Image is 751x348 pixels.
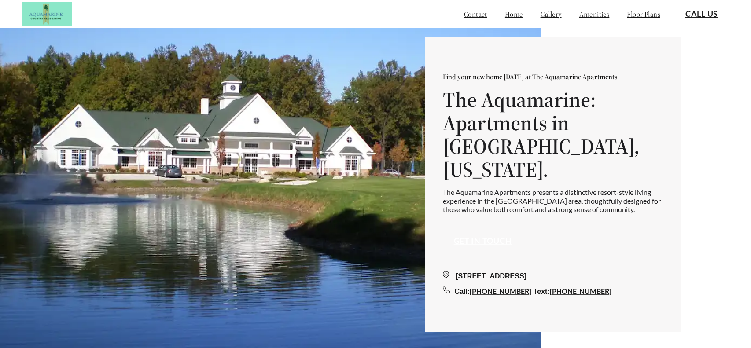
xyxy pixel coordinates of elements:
[22,2,72,26] img: Screen-Shot-2019-02-28-at-2.25.13-PM.png
[443,271,663,281] div: [STREET_ADDRESS]
[464,10,487,18] a: contact
[443,88,663,181] h1: The Aquamarine: Apartments in [GEOGRAPHIC_DATA], [US_STATE].
[550,286,611,295] a: [PHONE_NUMBER]
[579,10,610,18] a: amenities
[627,10,660,18] a: floor plans
[674,4,729,24] button: Call Us
[443,188,663,213] p: The Aquamarine Apartments presents a distinctive resort-style living experience in the [GEOGRAPHI...
[685,9,718,19] a: Call Us
[454,236,512,246] a: Get in touch
[534,287,550,295] span: Text:
[541,10,562,18] a: gallery
[455,287,470,295] span: Call:
[505,10,523,18] a: home
[443,231,523,251] button: Get in touch
[443,72,663,81] p: Find your new home [DATE] at The Aquamarine Apartments
[470,286,531,295] a: [PHONE_NUMBER]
